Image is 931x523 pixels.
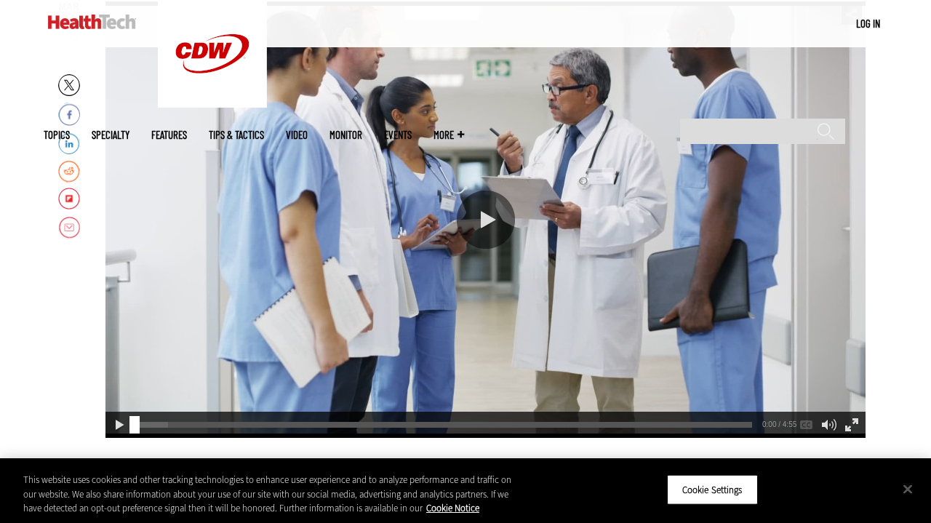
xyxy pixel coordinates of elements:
[151,129,187,140] a: Features
[92,129,129,140] span: Specialty
[856,17,880,30] a: Log in
[796,415,817,435] div: Enable Closed Captioning
[818,415,840,435] div: Mute
[44,129,70,140] span: Topics
[457,191,515,249] div: Play or Pause Video
[762,420,792,428] div: 0:00 / 4:55
[48,15,136,29] img: Home
[108,415,129,435] div: Play
[209,129,264,140] a: Tips & Tactics
[286,129,308,140] a: Video
[842,415,862,435] div: Full Screen
[105,1,866,438] div: Video viewer
[433,129,464,140] span: More
[158,96,267,111] a: CDW
[23,473,512,516] div: This website uses cookies and other tracking technologies to enhance user experience and to analy...
[129,416,140,434] div: Seek Video
[667,474,758,505] button: Cookie Settings
[426,502,479,514] a: More information about your privacy
[856,16,880,31] div: User menu
[65,458,167,472] a: Digital Workspace
[329,129,362,140] a: MonITor
[384,129,412,140] a: Events
[892,473,924,505] button: Close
